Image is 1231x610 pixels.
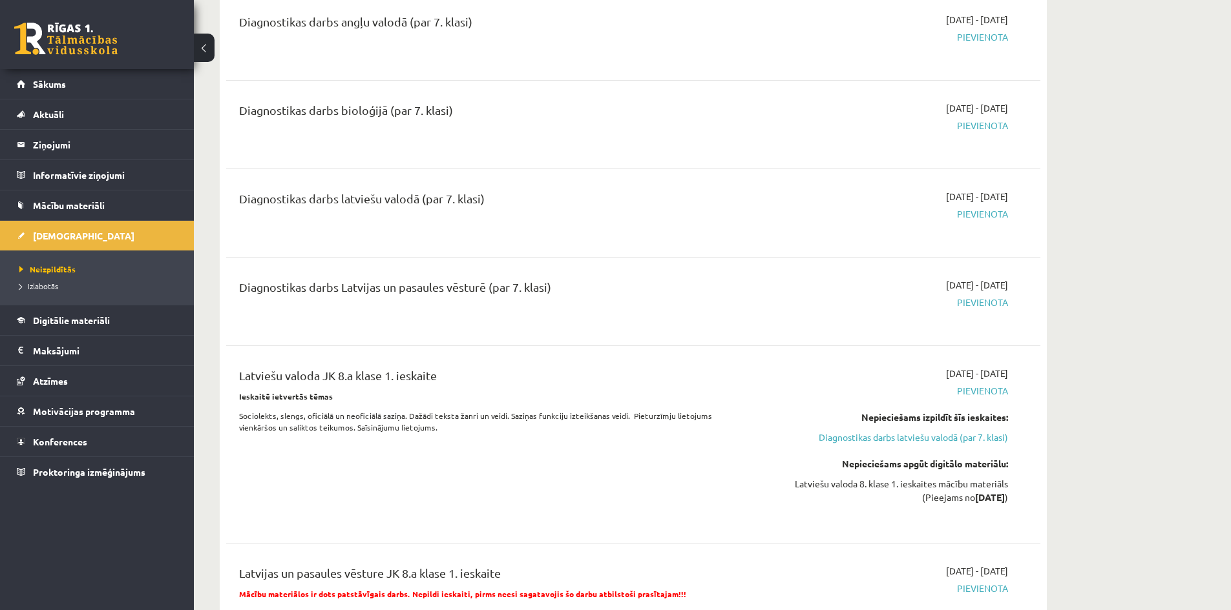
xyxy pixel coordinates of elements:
span: [DATE] - [DATE] [946,190,1008,203]
div: Diagnostikas darbs angļu valodā (par 7. klasi) [239,13,745,37]
span: Pievienota [764,384,1008,398]
a: Ziņojumi [17,130,178,159]
span: Atzīmes [33,375,68,387]
a: Maksājumi [17,336,178,365]
span: Pievienota [764,296,1008,309]
a: Aktuāli [17,99,178,129]
a: Izlabotās [19,280,181,292]
legend: Ziņojumi [33,130,178,159]
div: Diagnostikas darbs latviešu valodā (par 7. klasi) [239,190,745,214]
a: Proktoringa izmēģinājums [17,457,178,487]
span: Mācību materiālos ir dots patstāvīgais darbs. Nepildi ieskaiti, pirms neesi sagatavojis šo darbu ... [239,589,686,599]
span: Pievienota [764,119,1008,132]
div: Nepieciešams apgūt digitālo materiālu: [764,457,1008,471]
span: Pievienota [764,30,1008,44]
span: Izlabotās [19,281,58,291]
a: Diagnostikas darbs latviešu valodā (par 7. klasi) [764,431,1008,444]
p: Sociolekts, slengs, oficiālā un neoficiālā saziņa. Dažādi teksta žanri un veidi. Saziņas funkciju... [239,410,745,433]
span: Neizpildītās [19,264,76,274]
a: [DEMOGRAPHIC_DATA] [17,221,178,250]
span: Pievienota [764,207,1008,221]
span: [DATE] - [DATE] [946,564,1008,578]
span: [DATE] - [DATE] [946,278,1008,292]
span: Motivācijas programma [33,405,135,417]
div: Diagnostikas darbs bioloģijā (par 7. klasi) [239,101,745,125]
span: [DEMOGRAPHIC_DATA] [33,230,134,241]
a: Digitālie materiāli [17,305,178,335]
a: Informatīvie ziņojumi [17,160,178,190]
span: Proktoringa izmēģinājums [33,466,145,478]
span: Pievienota [764,582,1008,595]
div: Latviešu valoda 8. klase 1. ieskaites mācību materiāls (Pieejams no ) [764,477,1008,504]
legend: Informatīvie ziņojumi [33,160,178,190]
span: [DATE] - [DATE] [946,13,1008,26]
legend: Maksājumi [33,336,178,365]
div: Nepieciešams izpildīt šīs ieskaites: [764,411,1008,424]
span: Konferences [33,436,87,447]
span: Digitālie materiāli [33,314,110,326]
a: Mācību materiāli [17,190,178,220]
span: [DATE] - [DATE] [946,367,1008,380]
span: Aktuāli [33,108,64,120]
span: [DATE] - [DATE] [946,101,1008,115]
strong: [DATE] [975,491,1005,503]
span: Mācību materiāli [33,199,105,211]
a: Rīgas 1. Tālmācības vidusskola [14,23,118,55]
div: Latviešu valoda JK 8.a klase 1. ieskaite [239,367,745,391]
div: Latvijas un pasaules vēsture JK 8.a klase 1. ieskaite [239,564,745,588]
strong: Ieskaitē ietvertās tēmas [239,391,333,402]
div: Diagnostikas darbs Latvijas un pasaules vēsturē (par 7. klasi) [239,278,745,302]
a: Neizpildītās [19,263,181,275]
a: Sākums [17,69,178,99]
a: Atzīmes [17,366,178,396]
a: Motivācijas programma [17,396,178,426]
span: Sākums [33,78,66,90]
a: Konferences [17,427,178,456]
